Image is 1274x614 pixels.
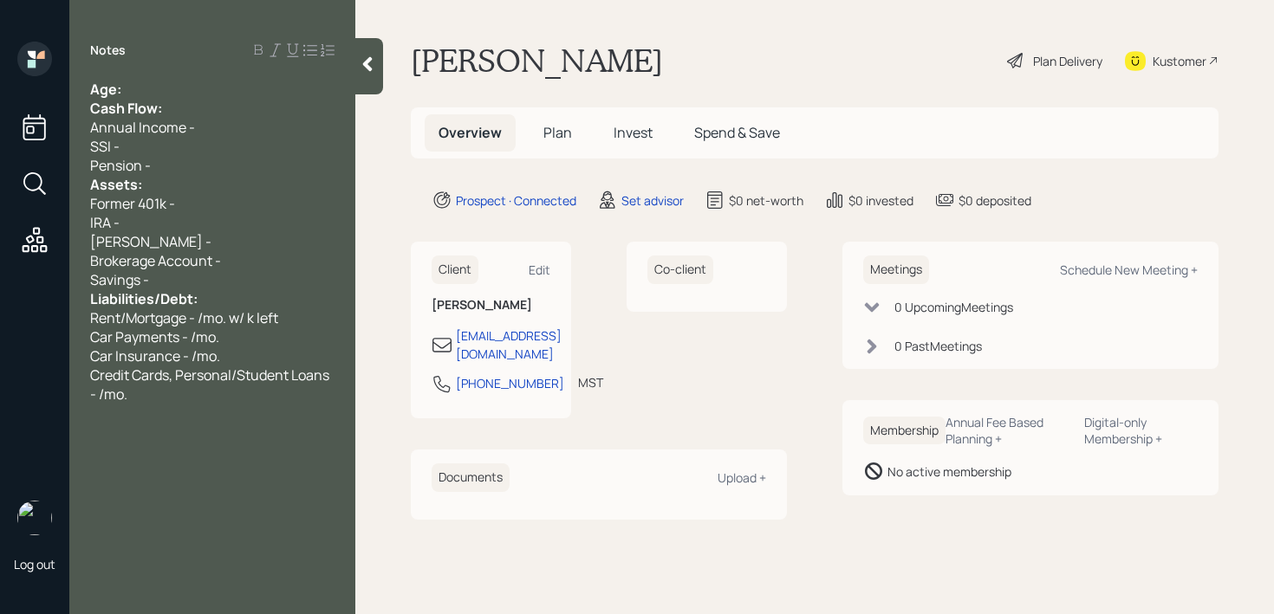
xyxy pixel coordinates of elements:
[894,298,1013,316] div: 0 Upcoming Meeting s
[432,463,510,492] h6: Documents
[1153,52,1206,70] div: Kustomer
[694,123,780,142] span: Spend & Save
[456,374,564,392] div: [PHONE_NUMBER]
[1033,52,1102,70] div: Plan Delivery
[90,251,221,270] span: Brokerage Account -
[439,123,502,142] span: Overview
[432,255,478,284] h6: Client
[894,337,982,355] div: 0 Past Meeting s
[14,556,55,572] div: Log out
[90,308,278,327] span: Rent/Mortgage - /mo. w/ k left
[90,270,149,289] span: Savings -
[863,255,929,284] h6: Meetings
[90,175,142,194] span: Assets:
[543,123,572,142] span: Plan
[614,123,653,142] span: Invest
[578,373,603,391] div: MST
[90,365,332,404] span: Credit Cards, Personal/Student Loans - /mo.
[90,80,121,99] span: Age:
[432,298,550,313] h6: [PERSON_NAME]
[90,327,219,346] span: Car Payments - /mo.
[90,289,198,308] span: Liabilities/Debt:
[621,191,684,210] div: Set advisor
[529,262,550,278] div: Edit
[90,118,195,137] span: Annual Income -
[90,137,120,156] span: SSI -
[1084,414,1198,447] div: Digital-only Membership +
[718,469,766,486] div: Upload +
[17,501,52,535] img: retirable_logo.png
[959,191,1031,210] div: $0 deposited
[1060,262,1198,278] div: Schedule New Meeting +
[887,462,1011,481] div: No active membership
[90,156,151,175] span: Pension -
[946,414,1070,447] div: Annual Fee Based Planning +
[729,191,803,210] div: $0 net-worth
[90,42,126,59] label: Notes
[647,255,713,284] h6: Co-client
[411,42,663,80] h1: [PERSON_NAME]
[90,99,162,118] span: Cash Flow:
[90,346,220,365] span: Car Insurance - /mo.
[456,326,562,363] div: [EMAIL_ADDRESS][DOMAIN_NAME]
[90,194,175,213] span: Former 401k -
[456,191,576,210] div: Prospect · Connected
[863,417,946,445] h6: Membership
[848,191,913,210] div: $0 invested
[90,232,211,251] span: [PERSON_NAME] -
[90,213,120,232] span: IRA -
